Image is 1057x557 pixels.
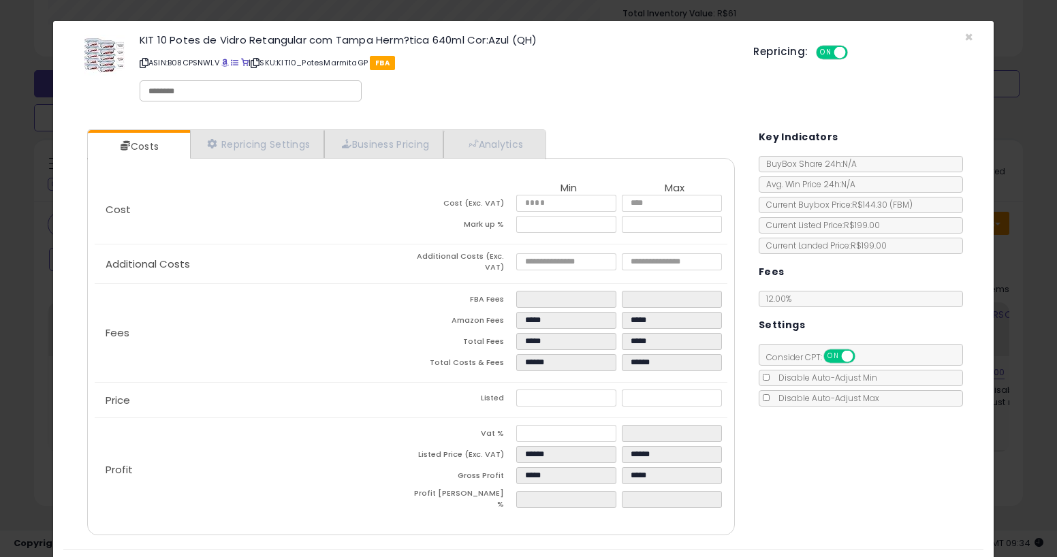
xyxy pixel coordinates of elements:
[95,328,411,338] p: Fees
[231,57,238,68] a: All offer listings
[759,240,887,251] span: Current Landed Price: R$199.00
[622,182,727,195] th: Max
[443,130,544,158] a: Analytics
[853,351,874,362] span: OFF
[759,219,880,231] span: Current Listed Price: R$199.00
[411,312,516,333] td: Amazon Fees
[766,293,791,304] span: 12.00 %
[852,199,913,210] span: R$144.30
[825,351,842,362] span: ON
[411,354,516,375] td: Total Costs & Fees
[411,195,516,216] td: Cost (Exc. VAT)
[411,216,516,237] td: Mark up %
[818,47,835,59] span: ON
[411,467,516,488] td: Gross Profit
[411,389,516,411] td: Listed
[411,251,516,276] td: Additional Costs (Exc. VAT)
[759,129,838,146] h5: Key Indicators
[759,158,857,170] span: BuyBox Share 24h: N/A
[324,130,443,158] a: Business Pricing
[241,57,249,68] a: Your listing only
[221,57,229,68] a: BuyBox page
[411,291,516,312] td: FBA Fees
[772,392,879,404] span: Disable Auto-Adjust Max
[190,130,325,158] a: Repricing Settings
[140,35,733,45] h3: KIT 10 Potes de Vidro Retangular com Tampa Herm?tica 640ml Cor:Azul (QH)
[140,52,733,74] p: ASIN: B08CPSNWLV | SKU: KIT10_PotesMarmitaGP
[95,259,411,270] p: Additional Costs
[95,464,411,475] p: Profit
[759,317,805,334] h5: Settings
[370,56,395,70] span: FBA
[88,133,189,160] a: Costs
[889,199,913,210] span: ( FBM )
[759,351,873,363] span: Consider CPT:
[772,372,877,383] span: Disable Auto-Adjust Min
[759,199,913,210] span: Current Buybox Price:
[95,204,411,215] p: Cost
[759,178,855,190] span: Avg. Win Price 24h: N/A
[411,425,516,446] td: Vat %
[84,35,125,76] img: 51zxbj17A2L._SL60_.jpg
[411,488,516,513] td: Profit [PERSON_NAME] %
[964,27,973,47] span: ×
[411,446,516,467] td: Listed Price (Exc. VAT)
[759,264,785,281] h5: Fees
[516,182,622,195] th: Min
[753,46,808,57] h5: Repricing:
[95,395,411,406] p: Price
[846,47,868,59] span: OFF
[411,333,516,354] td: Total Fees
